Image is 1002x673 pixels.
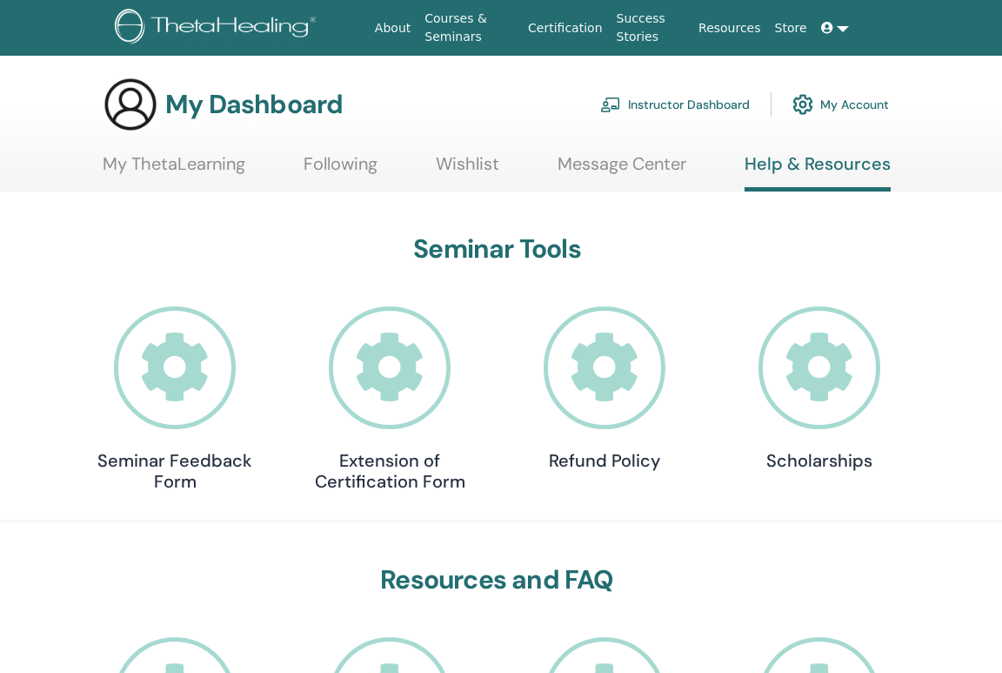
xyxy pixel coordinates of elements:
[792,85,889,124] a: My Account
[600,97,621,112] img: chalkboard-teacher.svg
[745,153,891,192] a: Help & Resources
[368,12,417,44] a: About
[610,3,692,53] a: Success Stories
[103,153,245,187] a: My ThetaLearning
[691,12,768,44] a: Resources
[88,233,906,265] h3: Seminar Tools
[165,89,343,120] h3: My Dashboard
[88,306,262,492] a: Seminar Feedback Form
[768,12,814,44] a: Store
[103,77,158,132] img: generic-user-icon.jpg
[436,153,499,187] a: Wishlist
[732,306,906,471] a: Scholarships
[518,306,691,471] a: Refund Policy
[792,90,813,119] img: cog.svg
[417,3,521,53] a: Courses & Seminars
[600,85,750,124] a: Instructor Dashboard
[115,9,323,48] img: logo.png
[88,450,262,492] h4: Seminar Feedback Form
[303,450,477,492] h4: Extension of Certification Form
[558,153,686,187] a: Message Center
[304,153,377,187] a: Following
[521,12,609,44] a: Certification
[732,450,906,471] h4: Scholarships
[303,306,477,492] a: Extension of Certification Form
[88,564,906,596] h3: Resources and FAQ
[518,450,691,471] h4: Refund Policy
